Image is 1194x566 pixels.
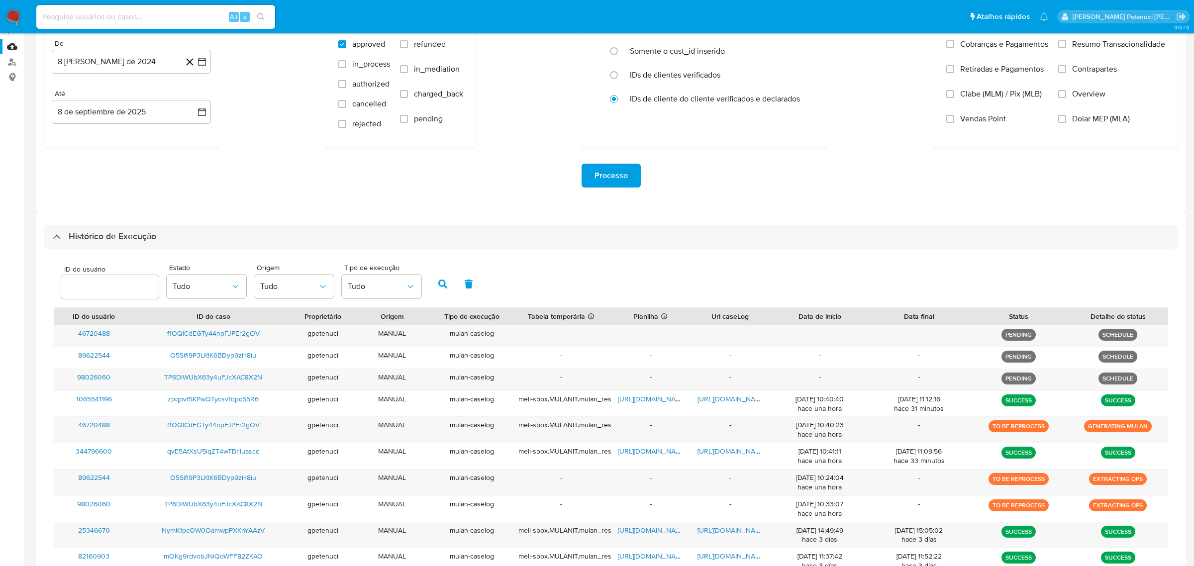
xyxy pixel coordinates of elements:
p: giovanna.petenuci@mercadolivre.com [1073,12,1173,21]
input: Pesquise usuários ou casos... [36,10,275,23]
a: Sair [1176,11,1187,22]
span: Atalhos rápidos [977,11,1030,22]
span: s [243,12,246,21]
button: search-icon [251,10,271,24]
span: Alt [230,12,238,21]
a: Notificações [1040,12,1048,21]
span: 3.157.3 [1174,23,1189,31]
